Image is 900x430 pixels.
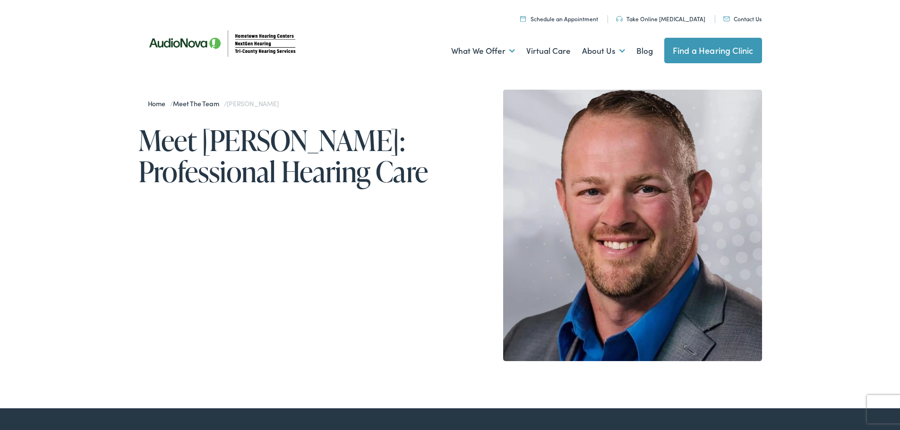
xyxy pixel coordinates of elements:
a: Meet the Team [173,99,223,108]
h1: Meet [PERSON_NAME]: Professional Hearing Care [138,125,450,187]
img: utility icon [723,17,730,21]
a: Take Online [MEDICAL_DATA] [616,15,705,23]
img: Ronnie Porter is a hearing instrument specialist at Tri-County Hearing in Edgewater, FL. [503,90,762,361]
a: Home [148,99,170,108]
a: Schedule an Appointment [520,15,598,23]
img: utility icon [616,16,623,22]
img: utility icon [520,16,526,22]
a: What We Offer [451,34,515,68]
a: Virtual Care [526,34,571,68]
span: / / [148,99,279,108]
a: Blog [636,34,653,68]
a: Contact Us [723,15,762,23]
span: [PERSON_NAME] [227,99,278,108]
a: Find a Hearing Clinic [664,38,762,63]
a: About Us [582,34,625,68]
